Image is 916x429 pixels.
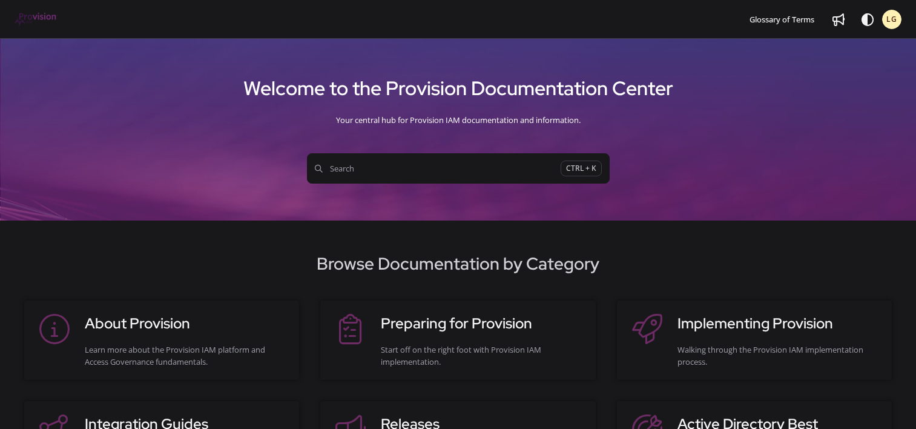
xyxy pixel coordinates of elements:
[332,313,583,368] a: Preparing for ProvisionStart off on the right foot with Provision IAM implementation.
[677,313,880,334] h3: Implementing Provision
[677,344,880,368] div: Walking through the Provision IAM implementation process.
[561,161,602,177] span: CTRL + K
[381,313,583,334] h3: Preparing for Provision
[15,13,58,27] a: Project logo
[750,14,814,25] span: Glossary of Terms
[15,13,58,26] img: brand logo
[307,153,610,184] button: SearchCTRL + K
[15,105,901,135] div: Your central hub for Provision IAM documentation and information.
[882,10,901,29] button: LG
[85,313,287,334] h3: About Provision
[629,313,880,368] a: Implementing ProvisionWalking through the Provision IAM implementation process.
[886,14,897,25] span: LG
[315,162,561,175] span: Search
[15,72,901,105] h1: Welcome to the Provision Documentation Center
[85,344,287,368] div: Learn more about the Provision IAM platform and Access Governance fundamentals.
[36,313,287,368] a: About ProvisionLearn more about the Provision IAM platform and Access Governance fundamentals.
[381,344,583,368] div: Start off on the right foot with Provision IAM implementation.
[15,251,901,276] h2: Browse Documentation by Category
[858,10,877,29] button: Theme options
[829,10,848,29] a: Whats new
